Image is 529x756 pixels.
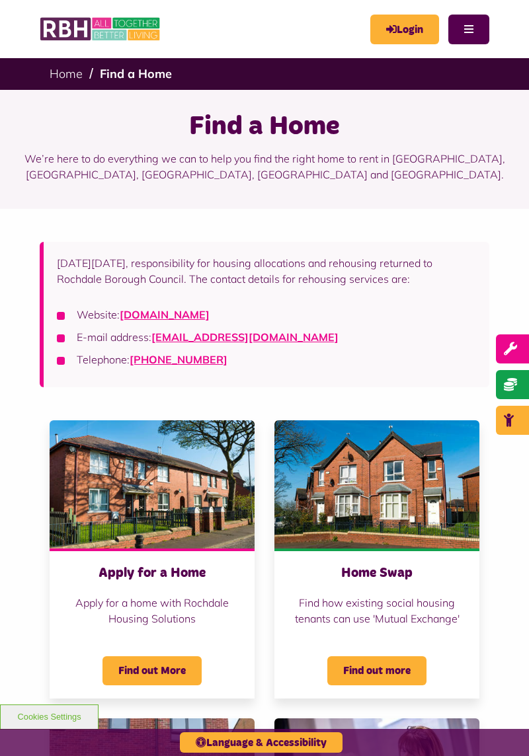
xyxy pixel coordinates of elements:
[17,110,512,144] h1: Find a Home
[274,420,479,699] a: Home Swap Find how existing social housing tenants can use 'Mutual Exchange' Find out more
[50,66,83,81] a: Home
[151,330,339,344] a: [EMAIL_ADDRESS][DOMAIN_NAME]
[102,656,202,685] span: Find out More
[327,656,427,685] span: Find out more
[50,420,255,699] a: Apply for a Home Apply for a home with Rochdale Housing Solutions Find out More
[120,308,210,321] a: [DOMAIN_NAME]
[57,329,476,345] li: E-mail address:
[288,595,466,626] p: Find how existing social housing tenants can use 'Mutual Exchange'
[180,732,343,753] button: Language & Accessibility
[57,255,476,287] p: [DATE][DATE], responsibility for housing allocations and rehousing returned to Rochdale Borough C...
[63,564,241,582] h3: Apply for a Home
[130,353,227,366] a: [PHONE_NUMBER]
[40,13,162,45] img: RBH
[370,15,439,44] a: MyRBH
[448,15,489,44] button: Navigation
[274,420,479,548] img: Belton Ave 07
[17,144,512,189] p: We’re here to do everything we can to help you find the right home to rent in [GEOGRAPHIC_DATA], ...
[57,307,476,322] li: Website:
[100,66,172,81] a: Find a Home
[288,564,466,582] h3: Home Swap
[63,595,241,626] p: Apply for a home with Rochdale Housing Solutions
[469,697,529,756] iframe: Netcall Web Assistant for live chat
[57,352,476,367] li: Telephone:
[50,420,255,548] img: Belton Avenue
